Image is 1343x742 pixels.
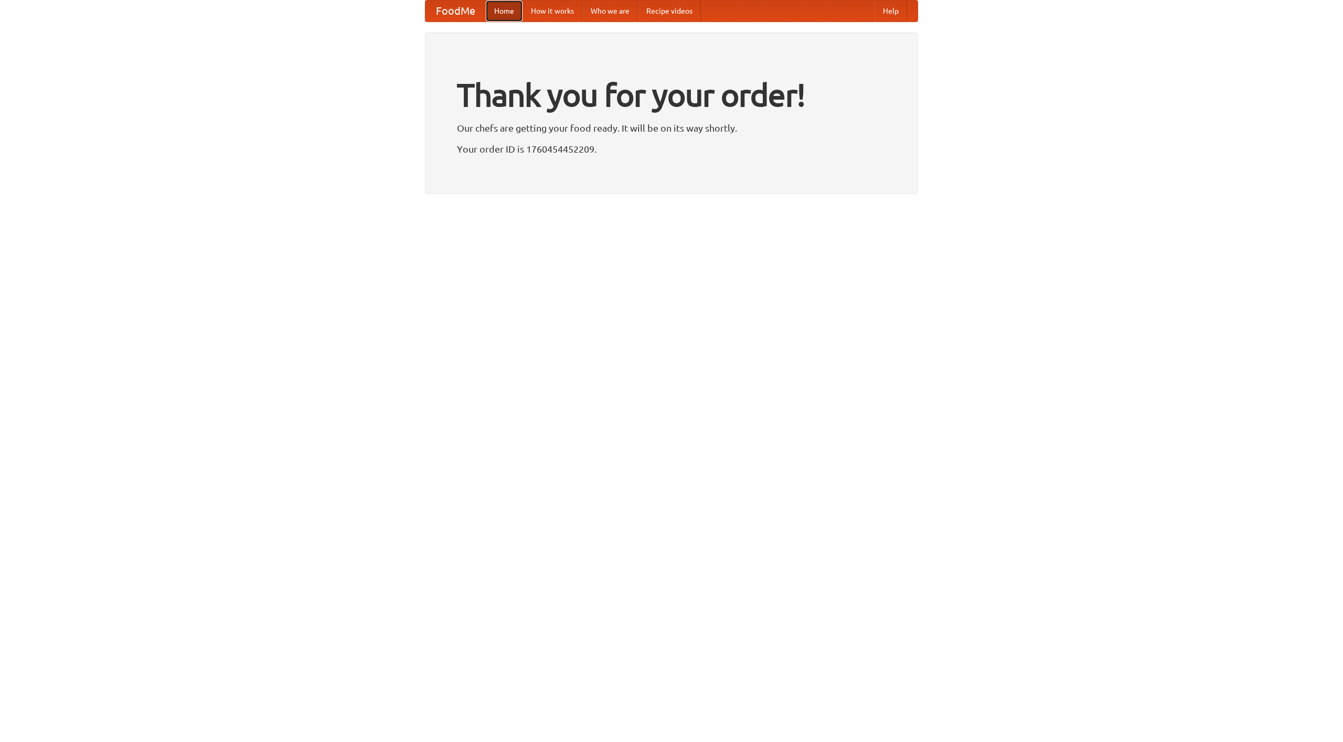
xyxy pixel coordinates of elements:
[457,120,886,136] p: Our chefs are getting your food ready. It will be on its way shortly.
[457,70,886,120] h1: Thank you for your order!
[875,1,907,21] a: Help
[638,1,701,21] a: Recipe videos
[523,1,582,21] a: How it works
[457,141,886,157] p: Your order ID is 1760454452209.
[425,1,486,21] a: FoodMe
[582,1,638,21] a: Who we are
[486,1,523,21] a: Home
